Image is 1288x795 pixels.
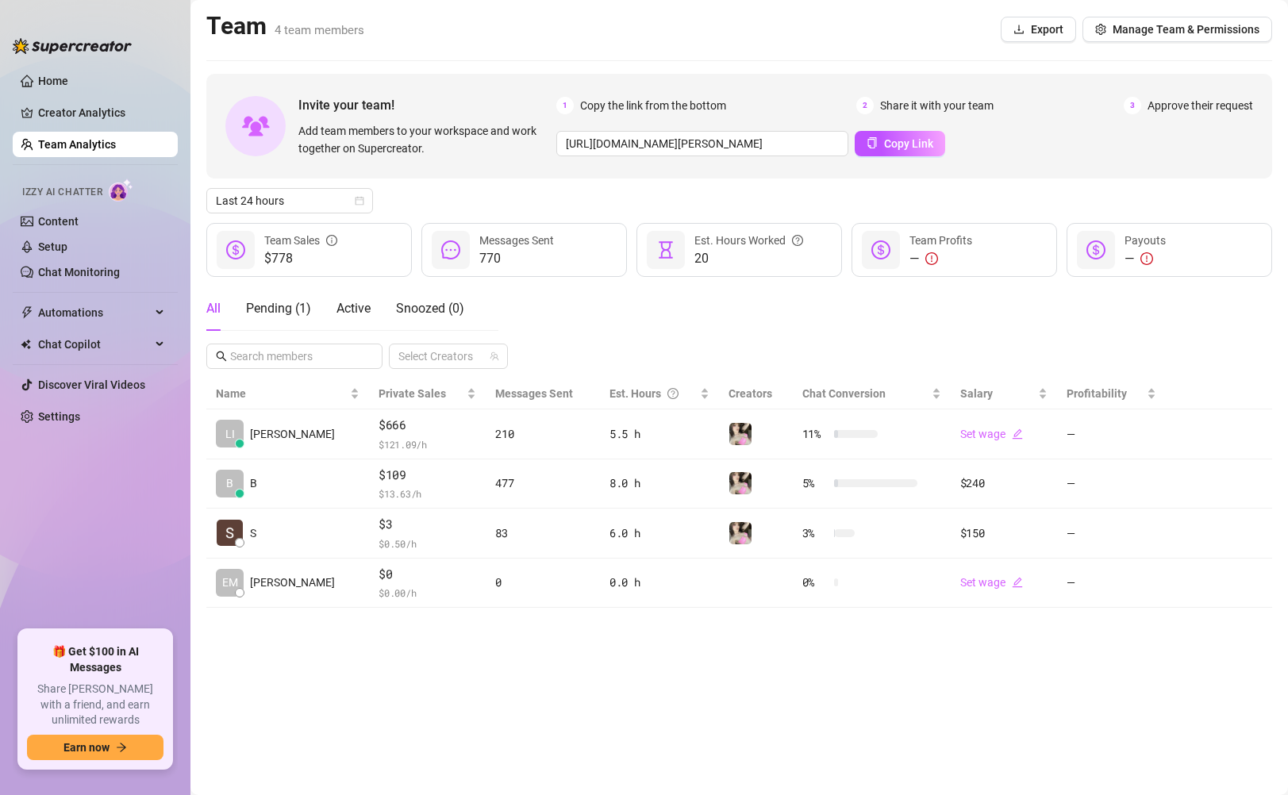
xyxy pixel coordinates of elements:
[1086,240,1105,259] span: dollar-circle
[479,249,554,268] span: 770
[38,300,151,325] span: Automations
[379,486,476,501] span: $ 13.63 /h
[38,332,151,357] span: Chat Copilot
[1057,459,1166,509] td: —
[1082,17,1272,42] button: Manage Team & Permissions
[1057,559,1166,609] td: —
[326,232,337,249] span: info-circle
[38,240,67,253] a: Setup
[38,100,165,125] a: Creator Analytics
[216,189,363,213] span: Last 24 hours
[379,585,476,601] span: $ 0.00 /h
[222,574,238,591] span: EM
[1125,234,1166,247] span: Payouts
[960,428,1023,440] a: Set wageedit
[336,301,371,316] span: Active
[217,520,243,546] img: S
[1057,509,1166,559] td: —
[802,524,828,542] span: 3 %
[1012,577,1023,588] span: edit
[479,234,554,247] span: Messages Sent
[226,474,233,492] span: B
[609,574,709,591] div: 0.0 h
[609,425,709,443] div: 5.5 h
[1124,97,1141,114] span: 3
[396,301,464,316] span: Snoozed ( 0 )
[38,378,145,391] a: Discover Viral Videos
[379,387,446,400] span: Private Sales
[1013,24,1025,35] span: download
[379,416,476,435] span: $666
[495,524,590,542] div: 83
[246,299,311,318] div: Pending ( 1 )
[21,306,33,319] span: thunderbolt
[63,741,110,754] span: Earn now
[580,97,726,114] span: Copy the link from the bottom
[694,249,803,268] span: 20
[206,11,364,41] h2: Team
[656,240,675,259] span: hourglass
[855,131,945,156] button: Copy Link
[298,95,556,115] span: Invite your team!
[355,196,364,205] span: calendar
[250,474,257,492] span: B
[264,232,337,249] div: Team Sales
[13,38,132,54] img: logo-BBDzfeDw.svg
[719,378,793,409] th: Creators
[495,474,590,492] div: 477
[206,378,369,409] th: Name
[22,185,102,200] span: Izzy AI Chatter
[867,137,878,148] span: copy
[379,466,476,485] span: $109
[27,735,163,760] button: Earn nowarrow-right
[1125,249,1166,268] div: —
[1095,24,1106,35] span: setting
[729,423,752,445] img: Emily
[960,387,993,400] span: Salary
[275,23,364,37] span: 4 team members
[379,436,476,452] span: $ 121.09 /h
[250,574,335,591] span: [PERSON_NAME]
[960,474,1048,492] div: $240
[1067,387,1127,400] span: Profitability
[667,385,679,402] span: question-circle
[1140,252,1153,265] span: exclamation-circle
[225,425,235,443] span: LI
[379,536,476,551] span: $ 0.50 /h
[298,122,550,157] span: Add team members to your workspace and work together on Supercreator.
[609,385,697,402] div: Est. Hours
[38,215,79,228] a: Content
[116,742,127,753] span: arrow-right
[960,576,1023,589] a: Set wageedit
[379,565,476,584] span: $0
[38,138,116,151] a: Team Analytics
[216,351,227,362] span: search
[38,410,80,423] a: Settings
[1113,23,1259,36] span: Manage Team & Permissions
[925,252,938,265] span: exclamation-circle
[1148,97,1253,114] span: Approve their request
[206,299,221,318] div: All
[871,240,890,259] span: dollar-circle
[226,240,245,259] span: dollar-circle
[27,682,163,728] span: Share [PERSON_NAME] with a friend, and earn unlimited rewards
[495,425,590,443] div: 210
[1001,17,1076,42] button: Export
[1057,409,1166,459] td: —
[250,425,335,443] span: [PERSON_NAME]
[909,249,972,268] div: —
[27,644,163,675] span: 🎁 Get $100 in AI Messages
[495,387,573,400] span: Messages Sent
[216,385,347,402] span: Name
[609,474,709,492] div: 8.0 h
[802,574,828,591] span: 0 %
[441,240,460,259] span: message
[792,232,803,249] span: question-circle
[609,524,709,542] div: 6.0 h
[379,515,476,534] span: $3
[38,75,68,87] a: Home
[1031,23,1063,36] span: Export
[230,348,360,365] input: Search members
[729,472,752,494] img: Emily
[109,179,133,202] img: AI Chatter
